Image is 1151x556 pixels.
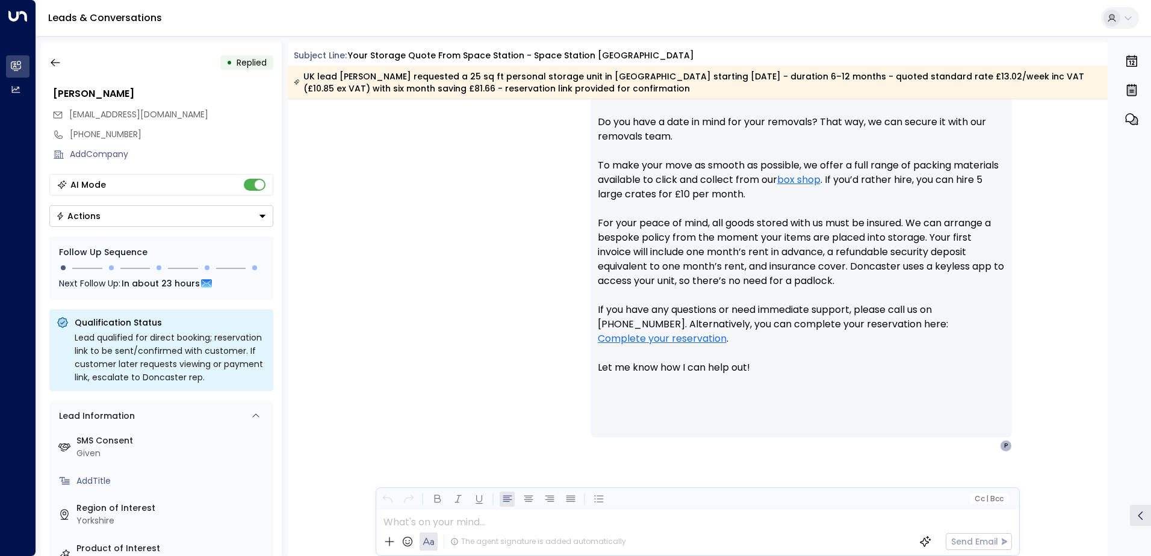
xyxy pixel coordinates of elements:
[76,447,268,460] div: Given
[294,70,1101,94] div: UK lead [PERSON_NAME] requested a 25 sq ft personal storage unit in [GEOGRAPHIC_DATA] starting [D...
[598,332,727,346] a: Complete your reservation
[76,502,268,514] label: Region of Interest
[974,495,1003,503] span: Cc Bcc
[76,475,268,487] div: AddTitle
[777,173,821,187] a: box shop
[226,52,232,73] div: •
[76,434,268,447] label: SMS Consent
[122,277,200,290] span: In about 23 hours
[986,495,988,503] span: |
[70,179,106,191] div: AI Mode
[76,514,268,527] div: Yorkshire
[70,148,273,161] div: AddCompany
[69,108,208,120] span: [EMAIL_ADDRESS][DOMAIN_NAME]
[969,493,1008,505] button: Cc|Bcc
[75,331,266,384] div: Lead qualified for direct booking; reservation link to be sent/confirmed with customer. If custom...
[48,11,162,25] a: Leads & Conversations
[450,536,626,547] div: The agent signature is added automatically
[49,205,273,227] div: Button group with a nested menu
[348,49,694,62] div: Your storage quote from Space Station - Space Station [GEOGRAPHIC_DATA]
[59,277,264,290] div: Next Follow Up:
[59,246,264,259] div: Follow Up Sequence
[69,108,208,121] span: pawelonger@gmail.com
[49,205,273,227] button: Actions
[1000,440,1012,452] div: P
[598,14,1005,389] p: Hi Pawel, Thank you for your interest in our Doncaster store! Here’s your quote: • 25 sq ft perso...
[75,317,266,329] p: Qualification Status
[55,410,135,422] div: Lead Information
[76,542,268,555] label: Product of Interest
[53,87,273,101] div: [PERSON_NAME]
[401,492,416,507] button: Redo
[237,57,267,69] span: Replied
[294,49,347,61] span: Subject Line:
[56,211,101,221] div: Actions
[70,128,273,141] div: [PHONE_NUMBER]
[380,492,395,507] button: Undo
